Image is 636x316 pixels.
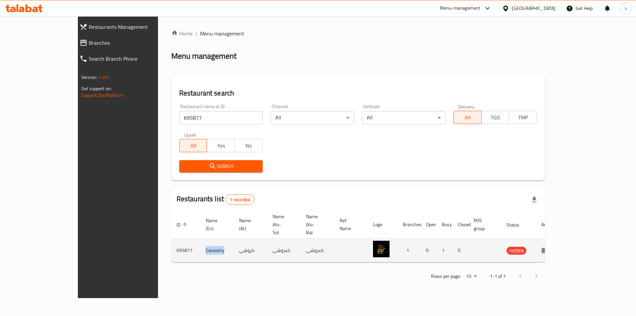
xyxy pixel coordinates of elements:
[179,88,537,98] h2: Restaurant search
[397,211,421,239] th: Branches
[74,35,184,51] a: Branches
[306,213,326,236] span: Name (Ku-Ba)
[185,162,257,170] span: Search
[440,4,481,12] div: Menu-management
[235,139,263,152] button: No
[226,197,254,203] span: 1 record(s)
[239,217,259,232] span: Name (Ar)
[625,5,627,12] span: s
[271,111,354,124] div: All
[74,19,184,35] a: Restaurants Management
[207,139,235,152] button: Yes
[234,239,267,262] td: كروشي
[536,211,559,239] th: Action
[512,113,534,122] span: TMP
[210,141,232,151] span: Yes
[490,272,506,281] p: 1-1 of 1
[184,132,196,137] label: Upsell
[171,211,559,262] table: enhanced table
[456,113,479,122] span: All
[226,194,254,205] div: Total records count
[200,239,234,262] td: Carooshy
[182,141,205,151] span: All
[273,213,293,236] span: Name (Ku-So)
[195,30,197,37] li: /
[437,211,452,239] th: Busy
[81,84,112,93] span: Get support on:
[421,211,437,239] th: Open
[171,30,545,37] nav: breadcrumb
[362,111,446,124] div: All
[200,30,244,37] span: Menu management
[431,272,461,281] p: Rows per page:
[238,141,260,151] span: No
[481,111,509,124] button: TGO
[171,239,200,262] td: 695877
[397,239,421,262] td: 1
[453,111,482,124] button: All
[89,55,179,63] span: Search Branch Phone
[206,217,226,232] span: Name (En)
[506,247,526,255] div: HIDDEN
[474,217,493,232] span: POS group
[81,91,123,99] a: Support.OpsPlatform
[267,239,301,262] td: کەروشی
[437,239,452,262] td: 1
[458,104,475,109] label: Delivery
[177,221,189,229] span: ID
[179,139,207,152] button: All
[506,247,526,255] span: HIDDEN
[541,246,554,254] div: Menu
[171,51,237,61] h2: Menu management
[421,239,437,262] td: 0
[340,217,360,232] span: Ref. Name
[452,239,468,262] td: 0
[89,39,179,47] span: Branches
[179,111,263,124] input: Search for restaurant name or ID..
[89,23,179,31] span: Restaurants Management
[373,241,390,257] img: Carooshy
[301,239,334,262] td: کەروشی
[484,113,507,122] span: TGO
[512,5,556,12] div: [GEOGRAPHIC_DATA]
[179,160,263,172] button: Search
[74,51,184,67] a: Search Branch Phone
[81,73,97,82] span: Version:
[526,192,542,208] div: Export file
[509,111,537,124] button: TMP
[368,211,397,239] th: Logo
[177,194,254,205] h2: Restaurants list
[463,272,479,282] div: Rows per page:
[506,221,528,229] span: Status
[452,211,468,239] th: Closed
[98,73,109,82] span: 1.0.0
